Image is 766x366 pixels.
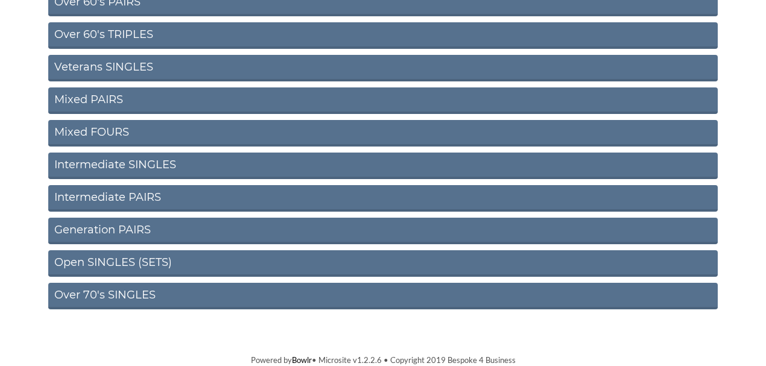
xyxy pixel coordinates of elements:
a: Intermediate SINGLES [48,153,718,179]
a: Bowlr [292,355,312,365]
a: Mixed PAIRS [48,87,718,114]
a: Generation PAIRS [48,218,718,244]
a: Mixed FOURS [48,120,718,147]
a: Veterans SINGLES [48,55,718,81]
span: Powered by • Microsite v1.2.2.6 • Copyright 2019 Bespoke 4 Business [251,355,516,365]
a: Intermediate PAIRS [48,185,718,212]
a: Over 60's TRIPLES [48,22,718,49]
a: Over 70's SINGLES [48,283,718,309]
a: Open SINGLES (SETS) [48,250,718,277]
